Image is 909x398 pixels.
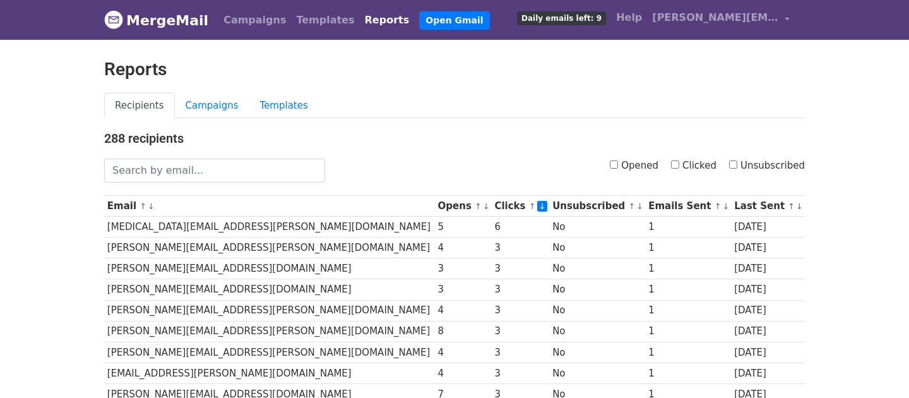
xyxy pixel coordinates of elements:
[549,300,645,321] td: No
[549,238,645,258] td: No
[148,202,155,211] a: ↓
[645,300,731,321] td: 1
[611,5,647,30] a: Help
[846,337,909,398] iframe: Chat Widget
[549,217,645,238] td: No
[104,321,435,342] td: [PERSON_NAME][EMAIL_ADDRESS][PERSON_NAME][DOMAIN_NAME]
[140,202,146,211] a: ↑
[104,10,123,29] img: MergeMail logo
[104,93,175,119] a: Recipients
[645,363,731,383] td: 1
[435,258,492,279] td: 3
[645,217,731,238] td: 1
[731,196,805,217] th: Last Sent
[104,59,805,80] h2: Reports
[512,5,611,30] a: Daily emails left: 9
[731,238,805,258] td: [DATE]
[492,300,550,321] td: 3
[636,202,643,211] a: ↓
[291,8,359,33] a: Templates
[645,238,731,258] td: 1
[435,321,492,342] td: 8
[104,342,435,363] td: [PERSON_NAME][EMAIL_ADDRESS][PERSON_NAME][DOMAIN_NAME]
[715,202,722,211] a: ↑
[492,238,550,258] td: 3
[492,342,550,363] td: 3
[796,202,803,211] a: ↓
[435,300,492,321] td: 4
[104,7,208,33] a: MergeMail
[492,363,550,383] td: 3
[731,217,805,238] td: [DATE]
[435,342,492,363] td: 4
[722,202,729,211] a: ↓
[731,342,805,363] td: [DATE]
[218,8,291,33] a: Campaigns
[645,342,731,363] td: 1
[731,321,805,342] td: [DATE]
[517,11,606,25] span: Daily emails left: 9
[549,258,645,279] td: No
[652,10,778,25] span: [PERSON_NAME][EMAIL_ADDRESS][DOMAIN_NAME]
[647,5,795,35] a: [PERSON_NAME][EMAIL_ADDRESS][DOMAIN_NAME]
[549,363,645,383] td: No
[175,93,249,119] a: Campaigns
[104,217,435,238] td: [MEDICAL_DATA][EMAIL_ADDRESS][PERSON_NAME][DOMAIN_NAME]
[104,196,435,217] th: Email
[492,217,550,238] td: 6
[537,201,548,212] a: ↓
[104,258,435,279] td: [PERSON_NAME][EMAIL_ADDRESS][DOMAIN_NAME]
[549,279,645,300] td: No
[104,300,435,321] td: [PERSON_NAME][EMAIL_ADDRESS][PERSON_NAME][DOMAIN_NAME]
[249,93,319,119] a: Templates
[610,160,618,169] input: Opened
[729,160,737,169] input: Unsubscribed
[671,159,716,173] label: Clicked
[492,258,550,279] td: 3
[104,363,435,383] td: [EMAIL_ADDRESS][PERSON_NAME][DOMAIN_NAME]
[104,159,325,183] input: Search by email...
[435,238,492,258] td: 4
[671,160,679,169] input: Clicked
[729,159,805,173] label: Unsubscribed
[549,321,645,342] td: No
[104,131,805,146] h4: 288 recipients
[549,342,645,363] td: No
[435,217,492,238] td: 5
[492,321,550,342] td: 3
[475,202,482,211] a: ↑
[549,196,645,217] th: Unsubscribed
[360,8,415,33] a: Reports
[492,196,550,217] th: Clicks
[610,159,658,173] label: Opened
[483,202,490,211] a: ↓
[645,258,731,279] td: 1
[492,279,550,300] td: 3
[645,321,731,342] td: 1
[104,238,435,258] td: [PERSON_NAME][EMAIL_ADDRESS][PERSON_NAME][DOMAIN_NAME]
[104,279,435,300] td: [PERSON_NAME][EMAIL_ADDRESS][DOMAIN_NAME]
[435,279,492,300] td: 3
[529,202,536,211] a: ↑
[731,279,805,300] td: [DATE]
[731,300,805,321] td: [DATE]
[645,196,731,217] th: Emails Sent
[629,202,636,211] a: ↑
[731,258,805,279] td: [DATE]
[435,363,492,383] td: 4
[731,363,805,383] td: [DATE]
[788,202,795,211] a: ↑
[435,196,492,217] th: Opens
[419,11,489,30] a: Open Gmail
[645,279,731,300] td: 1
